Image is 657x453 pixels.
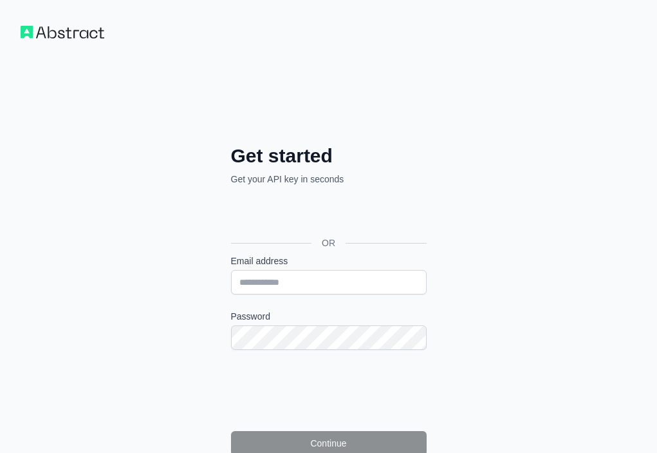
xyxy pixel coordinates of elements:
label: Email address [231,255,427,267]
label: Password [231,310,427,323]
img: Workflow [21,26,104,39]
p: Get your API key in seconds [231,173,427,186]
iframe: reCAPTCHA [231,365,427,416]
iframe: Przycisk Zaloguj się przez Google [225,200,430,228]
h2: Get started [231,144,427,168]
span: OR [311,236,346,249]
